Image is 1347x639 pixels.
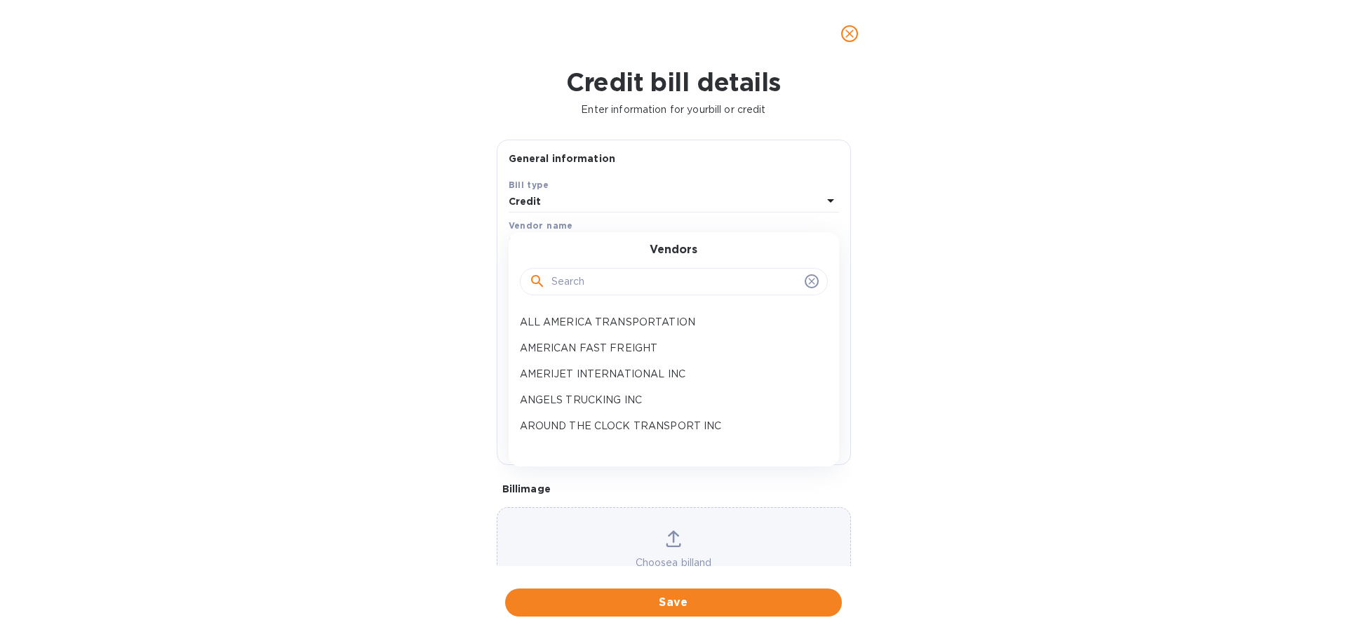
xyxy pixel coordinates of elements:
[516,594,831,611] span: Save
[520,341,817,356] p: AMERICAN FAST FREIGHT
[520,419,817,433] p: AROUND THE CLOCK TRANSPORT INC
[520,315,817,330] p: ALL AMERICA TRANSPORTATION
[509,220,573,231] b: Vendor name
[509,153,616,164] b: General information
[497,556,850,585] p: Choose a bill and drag it here
[509,180,549,190] b: Bill type
[520,367,817,382] p: AMERIJET INTERNATIONAL INC
[520,393,817,408] p: ANGELS TRUCKING INC
[509,235,607,250] p: Select vendor name
[11,67,1336,97] h1: Credit bill details
[509,196,542,207] b: Credit
[505,588,842,617] button: Save
[502,482,845,496] p: Bill image
[833,17,866,51] button: close
[11,102,1336,117] p: Enter information for your bill or credit
[650,243,697,257] h3: Vendors
[551,271,799,292] input: Search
